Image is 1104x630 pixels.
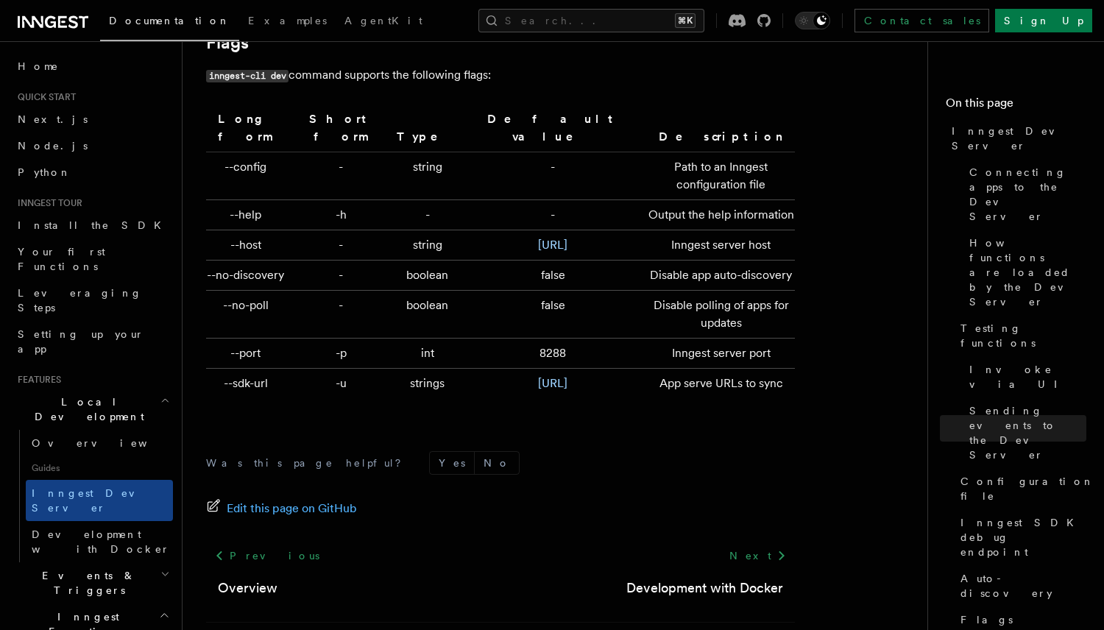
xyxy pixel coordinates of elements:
button: Toggle dark mode [795,12,830,29]
td: 8288 [464,339,642,369]
span: AgentKit [344,15,422,26]
a: Home [12,53,173,79]
td: - [291,261,391,291]
a: Overview [26,430,173,456]
td: boolean [391,291,464,339]
p: Was this page helpful? [206,456,411,470]
a: Sign Up [995,9,1092,32]
td: --no-poll [206,291,291,339]
td: --sdk-url [206,369,291,399]
a: Inngest Dev Server [26,480,173,521]
a: Sending events to the Dev Server [963,397,1086,468]
span: Leveraging Steps [18,287,142,314]
span: Your first Functions [18,246,105,272]
code: inngest-cli dev [206,70,289,82]
a: Flags [206,32,249,53]
span: Sending events to the Dev Server [969,403,1086,462]
span: Install the SDK [18,219,170,231]
div: Local Development [12,430,173,562]
td: int [391,339,464,369]
td: string [391,230,464,261]
a: Python [12,159,173,185]
strong: Short form [309,112,372,144]
span: Quick start [12,91,76,103]
td: --help [206,200,291,230]
span: Configuration file [960,474,1094,503]
a: Previous [206,542,328,569]
td: - [291,152,391,200]
td: strings [391,369,464,399]
span: Documentation [109,15,230,26]
td: --host [206,230,291,261]
a: Inngest SDK debug endpoint [955,509,1086,565]
strong: Default value [487,112,619,144]
a: Node.js [12,132,173,159]
span: Testing functions [960,321,1086,350]
a: Next.js [12,106,173,132]
td: Output the help information [642,200,795,230]
span: Overview [32,437,183,449]
td: string [391,152,464,200]
span: Home [18,59,59,74]
a: Invoke via UI [963,356,1086,397]
td: --no-discovery [206,261,291,291]
span: Node.js [18,140,88,152]
a: Contact sales [854,9,989,32]
td: --port [206,339,291,369]
span: Events & Triggers [12,568,160,598]
td: - [464,200,642,230]
a: Configuration file [955,468,1086,509]
span: Features [12,374,61,386]
span: Inngest SDK debug endpoint [960,515,1086,559]
a: Overview [218,578,277,598]
a: Development with Docker [26,521,173,562]
span: Flags [960,612,1013,627]
span: Inngest Dev Server [32,487,158,514]
h4: On this page [946,94,1086,118]
td: false [464,261,642,291]
a: Testing functions [955,315,1086,356]
td: - [291,291,391,339]
p: command supports the following flags: [206,65,795,86]
td: --config [206,152,291,200]
td: - [291,230,391,261]
span: Inngest tour [12,197,82,209]
span: Auto-discovery [960,571,1086,601]
a: AgentKit [336,4,431,40]
a: How functions are loaded by the Dev Server [963,230,1086,315]
span: Next.js [18,113,88,125]
a: Your first Functions [12,238,173,280]
strong: Description [659,130,784,144]
td: -p [291,339,391,369]
a: Examples [239,4,336,40]
button: Local Development [12,389,173,430]
a: [URL] [538,238,567,252]
td: Inngest server host [642,230,795,261]
a: Connecting apps to the Dev Server [963,159,1086,230]
td: false [464,291,642,339]
td: Path to an Inngest configuration file [642,152,795,200]
td: boolean [391,261,464,291]
td: Disable app auto-discovery [642,261,795,291]
button: Events & Triggers [12,562,173,604]
strong: Type [397,130,459,144]
strong: Long form [218,112,273,144]
button: No [475,452,519,474]
span: Examples [248,15,327,26]
span: Development with Docker [32,528,170,555]
span: Invoke via UI [969,362,1086,392]
span: Inngest Dev Server [952,124,1086,153]
button: Search...⌘K [478,9,704,32]
td: Disable polling of apps for updates [642,291,795,339]
a: Documentation [100,4,239,41]
a: Edit this page on GitHub [206,498,357,519]
a: Install the SDK [12,212,173,238]
td: App serve URLs to sync [642,369,795,399]
a: Inngest Dev Server [946,118,1086,159]
td: - [391,200,464,230]
span: Connecting apps to the Dev Server [969,165,1086,224]
a: [URL] [538,376,567,390]
a: Development with Docker [626,578,783,598]
span: Python [18,166,71,178]
td: - [464,152,642,200]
